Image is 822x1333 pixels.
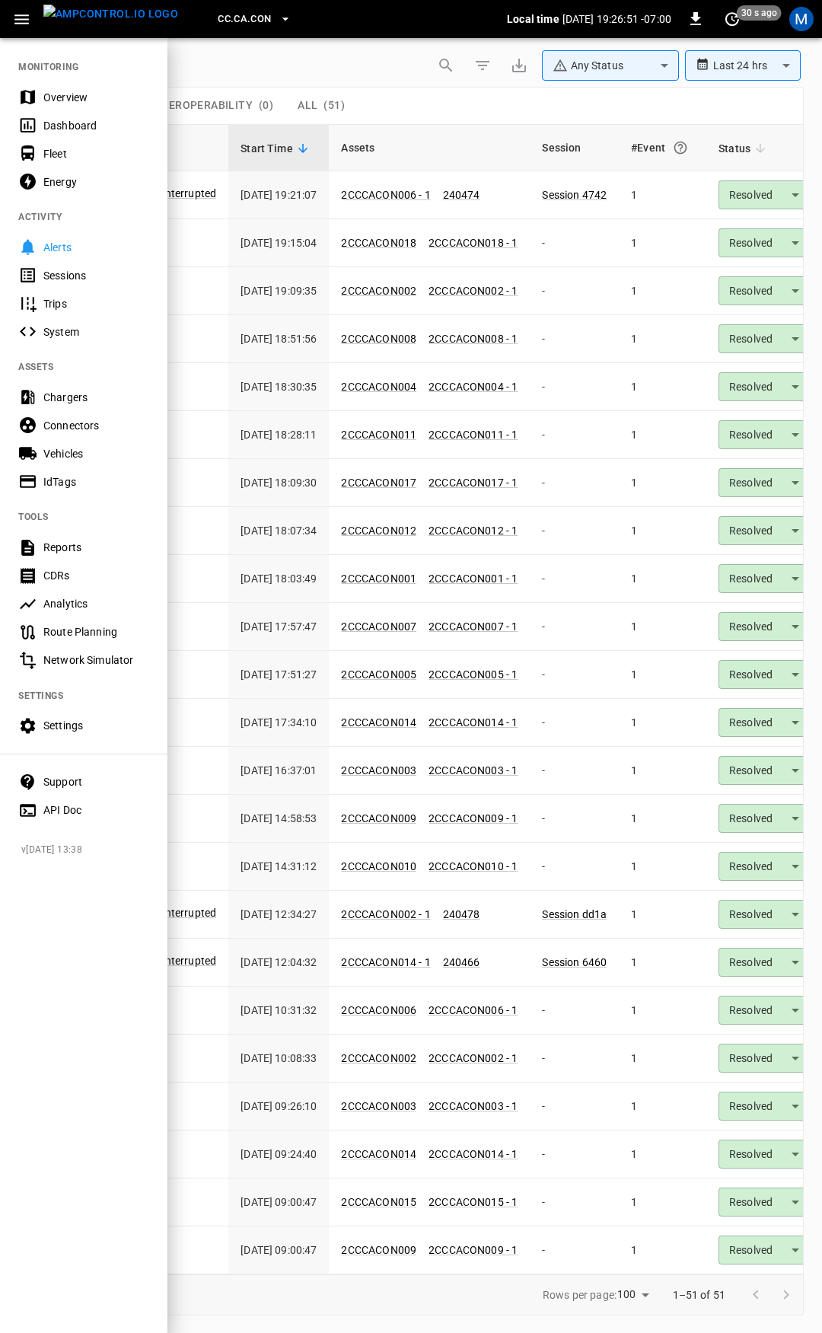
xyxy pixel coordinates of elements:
[43,268,149,283] div: Sessions
[43,418,149,433] div: Connectors
[21,843,155,858] span: v [DATE] 13:38
[43,774,149,789] div: Support
[43,324,149,340] div: System
[43,5,178,24] img: ampcontrol.io logo
[562,11,671,27] p: [DATE] 19:26:51 -07:00
[43,174,149,190] div: Energy
[43,568,149,583] div: CDRs
[43,624,149,639] div: Route Planning
[43,146,149,161] div: Fleet
[43,474,149,490] div: IdTags
[43,118,149,133] div: Dashboard
[720,7,744,31] button: set refresh interval
[737,5,782,21] span: 30 s ago
[43,90,149,105] div: Overview
[43,652,149,668] div: Network Simulator
[43,718,149,733] div: Settings
[43,540,149,555] div: Reports
[43,240,149,255] div: Alerts
[43,390,149,405] div: Chargers
[789,7,814,31] div: profile-icon
[507,11,559,27] p: Local time
[218,11,271,28] span: CC.CA.CON
[43,802,149,818] div: API Doc
[43,446,149,461] div: Vehicles
[43,596,149,611] div: Analytics
[43,296,149,311] div: Trips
